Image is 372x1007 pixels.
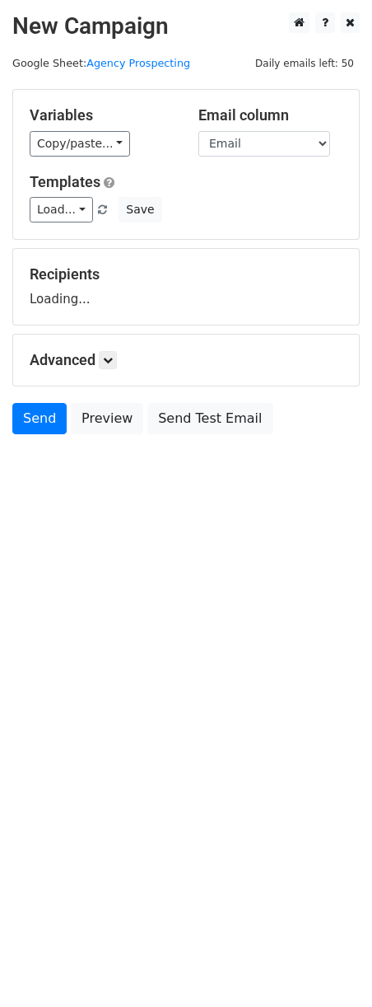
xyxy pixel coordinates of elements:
small: Google Sheet: [12,57,190,69]
a: Preview [71,403,143,434]
a: Load... [30,197,93,222]
a: Send [12,403,67,434]
h5: Email column [198,106,342,124]
button: Save [119,197,161,222]
h2: New Campaign [12,12,360,40]
a: Send Test Email [147,403,272,434]
div: Loading... [30,265,342,308]
a: Templates [30,173,100,190]
h5: Recipients [30,265,342,283]
span: Daily emails left: 50 [249,54,360,73]
a: Daily emails left: 50 [249,57,360,69]
a: Copy/paste... [30,131,130,157]
a: Agency Prospecting [86,57,190,69]
h5: Advanced [30,351,342,369]
h5: Variables [30,106,174,124]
